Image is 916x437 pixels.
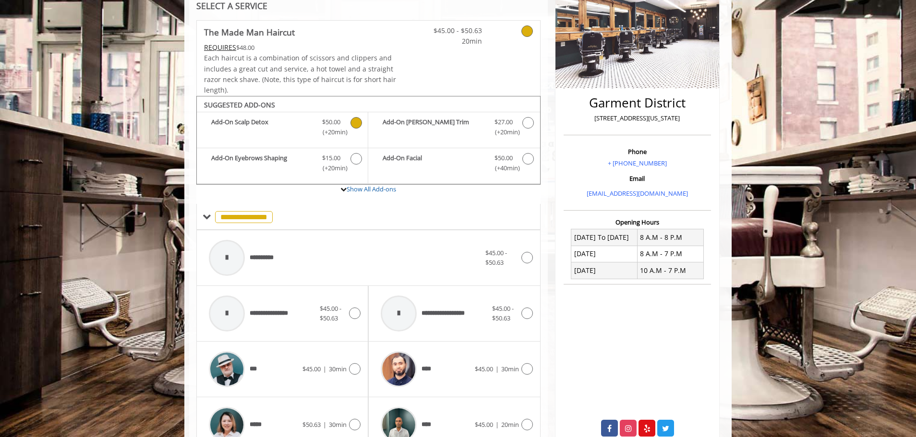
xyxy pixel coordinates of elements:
[571,229,638,246] td: [DATE] To [DATE]
[571,262,638,279] td: [DATE]
[587,189,688,198] a: [EMAIL_ADDRESS][DOMAIN_NAME]
[489,163,518,173] span: (+40min )
[322,117,340,127] span: $50.00
[204,42,397,53] div: $48.00
[494,117,513,127] span: $27.00
[211,117,313,137] b: Add-On Scalp Detox
[425,25,482,36] span: $45.00 - $50.63
[204,53,396,94] span: Each haircut is a combination of scissors and clippers and includes a great cut and service, a ho...
[485,248,507,267] span: $45.00 - $50.63
[383,117,484,137] b: Add-On [PERSON_NAME] Trim
[322,153,340,163] span: $15.00
[501,420,519,429] span: 20min
[637,262,703,279] td: 10 A.M - 7 P.M
[501,365,519,373] span: 30min
[347,185,396,193] a: Show All Add-ons
[373,153,535,176] label: Add-On Facial
[475,365,493,373] span: $45.00
[323,365,326,373] span: |
[492,304,514,323] span: $45.00 - $50.63
[211,153,313,173] b: Add-On Eyebrows Shaping
[494,153,513,163] span: $50.00
[608,159,667,167] a: + [PHONE_NUMBER]
[373,117,535,140] label: Add-On Beard Trim
[204,100,275,109] b: SUGGESTED ADD-ONS
[196,96,541,185] div: The Made Man Haircut Add-onS
[202,117,363,140] label: Add-On Scalp Detox
[566,96,709,110] h2: Garment District
[475,420,493,429] span: $45.00
[302,420,321,429] span: $50.63
[302,365,321,373] span: $45.00
[196,1,541,11] div: SELECT A SERVICE
[495,365,499,373] span: |
[566,175,709,182] h3: Email
[323,420,326,429] span: |
[317,163,346,173] span: (+20min )
[495,420,499,429] span: |
[383,153,484,173] b: Add-On Facial
[564,219,711,225] h3: Opening Hours
[637,246,703,262] td: 8 A.M - 7 P.M
[317,127,346,137] span: (+20min )
[320,304,341,323] span: $45.00 - $50.63
[329,365,347,373] span: 30min
[637,229,703,246] td: 8 A.M - 8 P.M
[566,113,709,123] p: [STREET_ADDRESS][US_STATE]
[202,153,363,176] label: Add-On Eyebrows Shaping
[489,127,518,137] span: (+20min )
[425,36,482,47] span: 20min
[566,148,709,155] h3: Phone
[329,420,347,429] span: 30min
[571,246,638,262] td: [DATE]
[204,43,236,52] span: This service needs some Advance to be paid before we block your appointment
[204,25,295,39] b: The Made Man Haircut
